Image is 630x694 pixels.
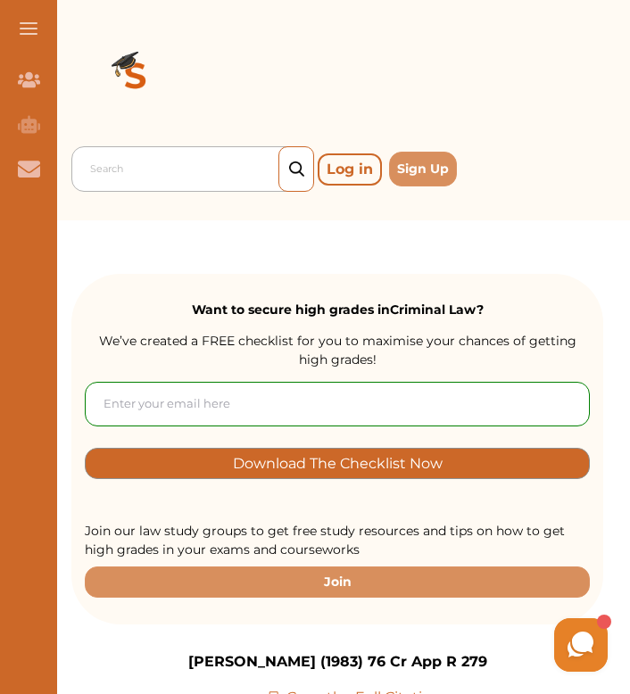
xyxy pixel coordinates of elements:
[318,153,382,186] p: Log in
[85,382,590,426] input: Enter your email here
[233,453,443,474] p: Download The Checklist Now
[188,651,487,673] p: [PERSON_NAME] (1983) 76 Cr App R 279
[71,14,200,143] img: Logo
[85,566,590,598] button: Join
[289,161,304,178] img: search_icon
[202,614,612,676] iframe: HelpCrunch
[192,302,484,318] strong: Want to secure high grades in Criminal Law ?
[99,333,576,368] span: We’ve created a FREE checklist for you to maximise your chances of getting high grades!
[389,152,457,186] button: Sign Up
[85,522,590,559] p: Join our law study groups to get free study resources and tips on how to get high grades in your ...
[85,448,590,479] button: [object Object]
